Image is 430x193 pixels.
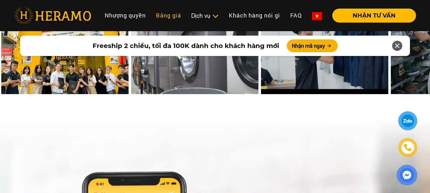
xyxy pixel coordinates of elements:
a: Nhượng quyền [100,9,151,22]
a: Bảng giá [151,9,186,22]
img: vn-flag.png [312,12,322,20]
button: NHẬN TƯ VẤN [332,9,416,23]
a: phone-icon [399,139,417,156]
div: Dịch vụ [191,11,219,20]
img: heramo-logo.png [14,7,91,24]
a: NHẬN TƯ VẤN [327,13,416,18]
a: FAQ [285,9,307,22]
img: subToggleIcon [212,13,219,19]
img: phone-icon [403,143,412,152]
span: Freeship 2 chiều, tối đa 100K dành cho khách hàng mới [93,41,279,51]
a: Khách hàng nói gì [224,9,285,22]
button: Nhận mã ngay [287,39,338,52]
